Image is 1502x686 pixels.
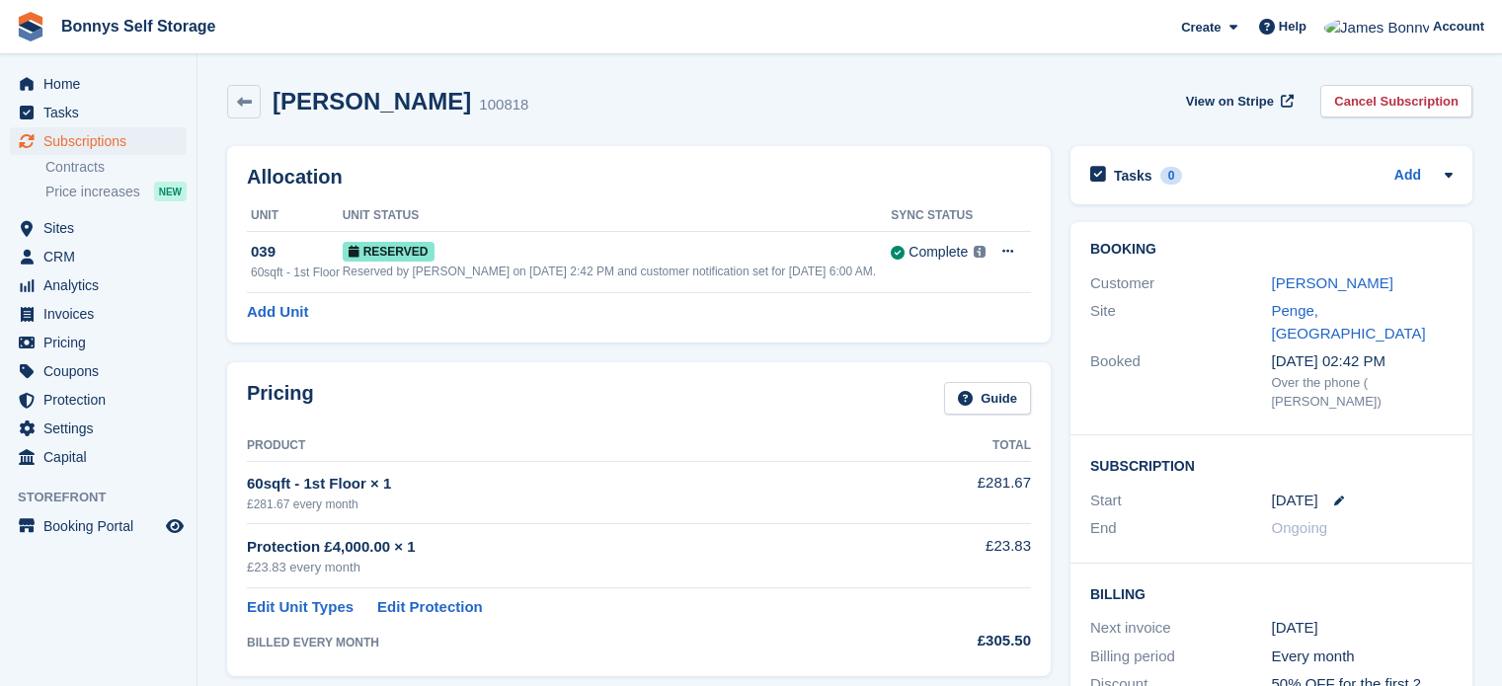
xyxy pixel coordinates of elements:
span: Pricing [43,329,162,356]
div: 60sqft - 1st Floor × 1 [247,473,886,495]
div: Booked [1090,350,1272,412]
img: icon-info-grey-7440780725fd019a000dd9b08b2336e03edf1995a4989e88bcd33f0948082b44.svg [974,246,986,258]
h2: Booking [1090,242,1453,258]
div: £281.67 every month [247,495,886,513]
th: Sync Status [891,200,988,232]
a: Cancel Subscription [1320,85,1472,117]
a: View on Stripe [1178,85,1298,117]
div: [DATE] [1272,617,1454,640]
time: 2025-09-10 00:00:00 UTC [1272,490,1318,512]
span: Settings [43,415,162,442]
a: Price increases NEW [45,181,187,202]
a: menu [10,243,187,270]
div: Protection £4,000.00 × 1 [247,536,886,559]
div: 100818 [479,94,528,116]
div: Start [1090,490,1272,512]
span: Storefront [18,488,197,507]
a: Guide [944,382,1031,415]
h2: Tasks [1114,167,1152,185]
div: Complete [909,242,968,263]
th: Unit [247,200,343,232]
div: Next invoice [1090,617,1272,640]
div: [DATE] 02:42 PM [1272,350,1454,373]
th: Total [886,430,1031,462]
span: Home [43,70,162,98]
span: Reserved [343,242,435,262]
div: Reserved by [PERSON_NAME] on [DATE] 2:42 PM and customer notification set for [DATE] 6:00 AM. [343,263,892,280]
a: Add Unit [247,301,308,324]
a: Edit Protection [377,596,483,619]
span: Analytics [43,271,162,299]
a: Edit Unit Types [247,596,354,619]
a: menu [10,214,187,242]
th: Product [247,430,886,462]
span: Booking Portal [43,512,162,540]
span: Account [1433,17,1484,37]
div: £305.50 [886,630,1031,652]
span: Tasks [43,99,162,126]
span: Create [1181,18,1221,38]
a: menu [10,300,187,328]
span: Coupons [43,357,162,385]
a: menu [10,127,187,155]
a: Penge, [GEOGRAPHIC_DATA] [1272,302,1426,342]
div: 60sqft - 1st Floor [251,264,343,281]
h2: [PERSON_NAME] [273,88,471,114]
td: £23.83 [886,524,1031,588]
a: Add [1394,165,1421,188]
span: Subscriptions [43,127,162,155]
div: NEW [154,182,187,201]
a: menu [10,443,187,471]
th: Unit Status [343,200,892,232]
span: CRM [43,243,162,270]
a: menu [10,271,187,299]
a: menu [10,512,187,540]
img: stora-icon-8386f47178a22dfd0bd8f6a31ec36ba5ce8667c1dd55bd0f319d3a0aa187defe.svg [16,12,45,41]
a: Preview store [163,514,187,538]
a: menu [10,415,187,442]
div: 039 [251,241,343,264]
td: £281.67 [886,461,1031,523]
h2: Subscription [1090,455,1453,475]
span: Protection [43,386,162,414]
a: menu [10,357,187,385]
h2: Allocation [247,166,1031,189]
span: Capital [43,443,162,471]
span: Price increases [45,183,140,201]
a: Contracts [45,158,187,177]
a: menu [10,386,187,414]
span: Sites [43,214,162,242]
div: Billing period [1090,646,1272,668]
span: View on Stripe [1186,92,1274,112]
a: Bonnys Self Storage [53,10,223,42]
div: BILLED EVERY MONTH [247,634,886,651]
div: End [1090,517,1272,540]
a: [PERSON_NAME] [1272,274,1393,291]
div: Customer [1090,272,1272,295]
div: Over the phone ( [PERSON_NAME]) [1272,373,1454,412]
div: £23.83 every month [247,558,886,577]
span: Ongoing [1272,519,1328,536]
h2: Pricing [247,382,314,415]
img: James Bonny [1324,17,1430,39]
a: menu [10,329,187,356]
h2: Billing [1090,583,1453,603]
span: Help [1279,17,1306,37]
a: menu [10,70,187,98]
div: Every month [1272,646,1454,668]
span: Invoices [43,300,162,328]
div: 0 [1160,167,1183,185]
div: Site [1090,300,1272,344]
a: menu [10,99,187,126]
